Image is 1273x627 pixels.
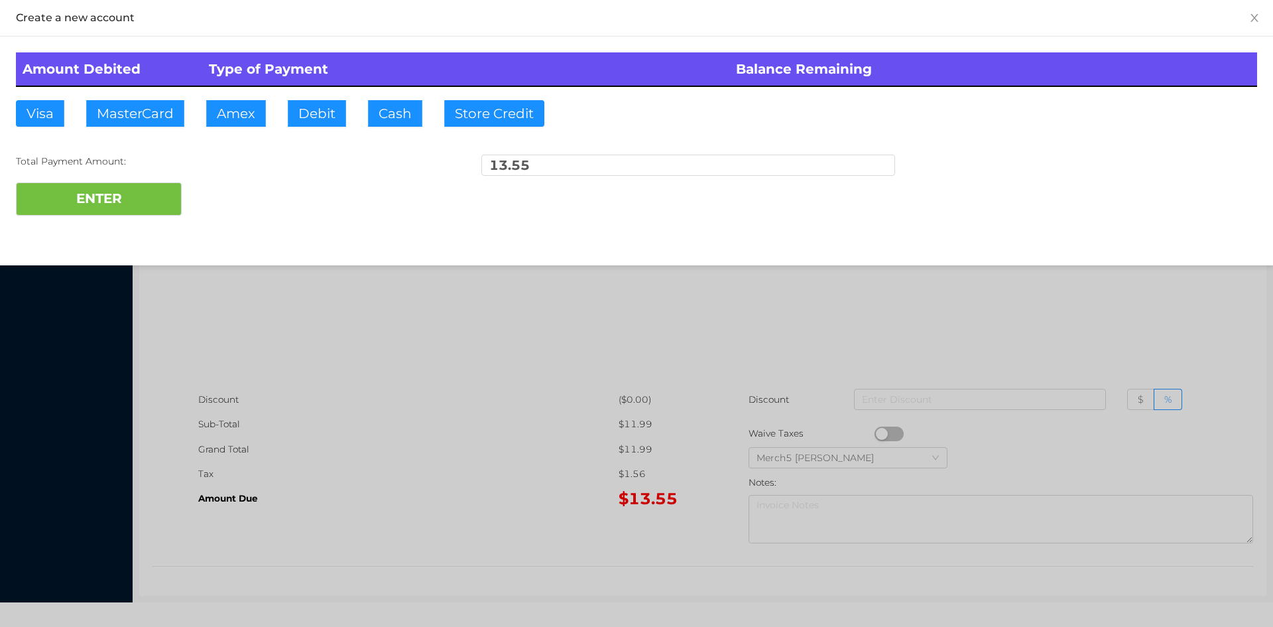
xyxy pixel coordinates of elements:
[202,52,730,86] th: Type of Payment
[729,52,1257,86] th: Balance Remaining
[86,100,184,127] button: MasterCard
[16,182,182,216] button: ENTER
[1249,13,1260,23] i: icon: close
[288,100,346,127] button: Debit
[206,100,266,127] button: Amex
[16,52,202,86] th: Amount Debited
[444,100,544,127] button: Store Credit
[368,100,422,127] button: Cash
[16,155,430,169] div: Total Payment Amount:
[16,100,64,127] button: Visa
[16,11,1257,25] div: Create a new account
